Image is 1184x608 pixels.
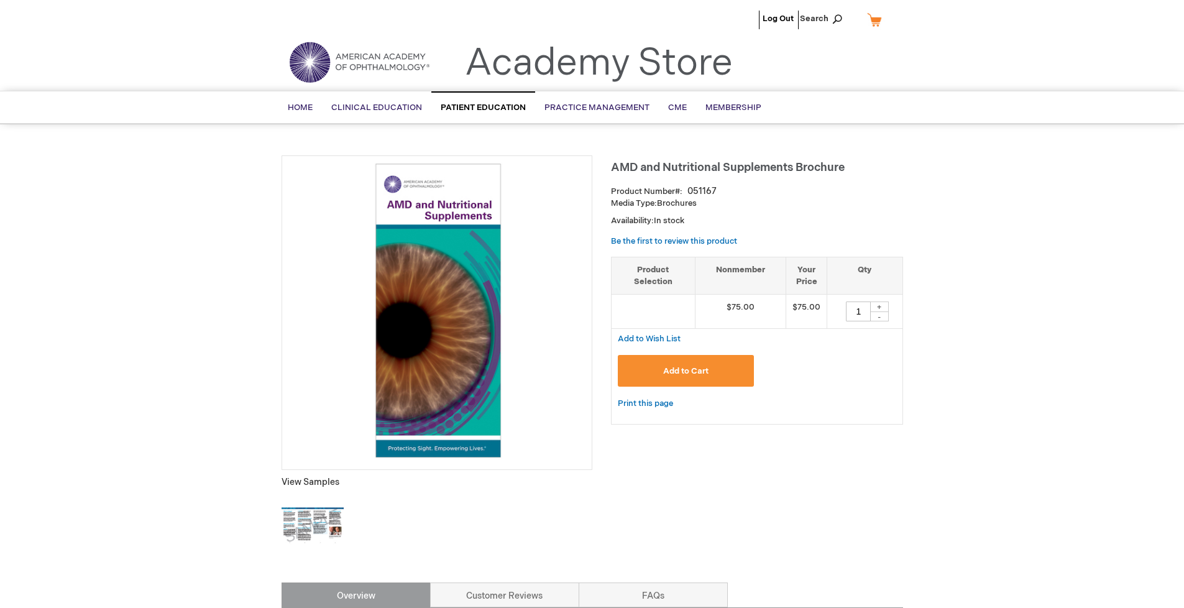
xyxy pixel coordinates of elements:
[288,103,313,113] span: Home
[695,257,786,294] th: Nonmember
[611,236,737,246] a: Be the first to review this product
[696,93,771,123] a: Membership
[612,257,695,294] th: Product Selection
[465,41,733,86] a: Academy Store
[705,103,761,113] span: Membership
[668,103,687,113] span: CME
[870,311,889,321] div: -
[322,93,431,123] a: Clinical Education
[430,583,579,607] a: Customer Reviews
[611,198,657,208] strong: Media Type:
[535,93,659,123] a: Practice Management
[431,91,535,123] a: Patient Education
[611,198,903,210] p: Brochures
[654,216,684,226] span: In stock
[618,334,681,344] span: Add to Wish List
[687,185,717,198] div: 051167
[827,257,902,294] th: Qty
[695,295,786,329] td: $75.00
[618,333,681,344] a: Add to Wish List
[579,583,728,607] a: FAQs
[441,103,526,113] span: Patient Education
[611,161,845,174] span: AMD and Nutritional Supplements Brochure
[846,302,871,321] input: Qty
[288,162,585,459] img: AMD and Nutritional Supplements Brochure
[663,366,709,376] span: Add to Cart
[618,355,755,387] button: Add to Cart
[282,583,431,607] a: Overview
[800,6,847,31] span: Search
[331,103,422,113] span: Clinical Education
[611,187,682,196] strong: Product Number
[618,396,673,412] a: Print this page
[786,257,827,294] th: Your Price
[786,295,827,329] td: $75.00
[544,103,649,113] span: Practice Management
[659,93,696,123] a: CME
[282,495,344,557] img: Click to view
[870,302,889,312] div: +
[763,14,794,24] a: Log Out
[282,476,592,489] p: View Samples
[611,215,903,227] p: Availability:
